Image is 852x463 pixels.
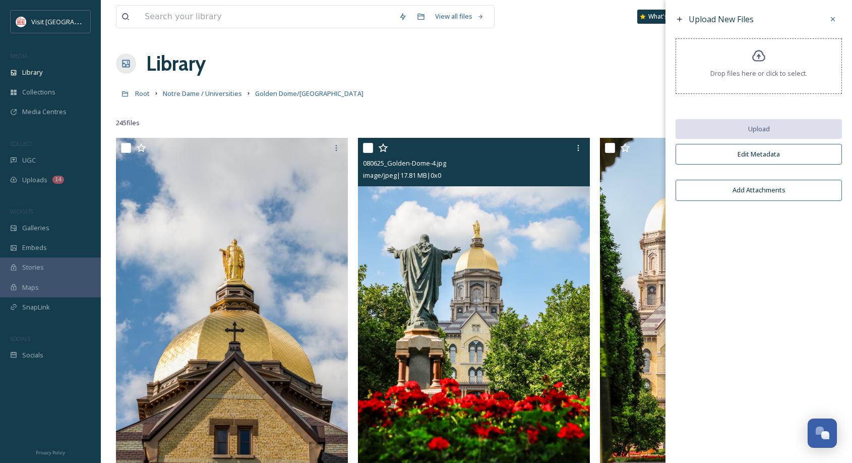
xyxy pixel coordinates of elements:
a: Library [146,48,206,79]
a: Root [135,87,150,99]
span: Golden Dome/[GEOGRAPHIC_DATA] [255,89,363,98]
span: Visit [GEOGRAPHIC_DATA] [31,17,109,26]
span: Uploads [22,175,47,185]
span: MEDIA [10,52,28,60]
span: WIDGETS [10,208,33,215]
a: Golden Dome/[GEOGRAPHIC_DATA] [255,87,363,99]
a: Privacy Policy [36,446,65,458]
span: Collections [22,87,55,97]
span: Galleries [22,223,49,233]
span: Stories [22,263,44,272]
img: vsbm-stackedMISH_CMYKlogo2017.jpg [16,17,26,27]
span: Privacy Policy [36,449,65,456]
span: UGC [22,156,36,165]
button: Open Chat [808,419,837,448]
span: Media Centres [22,107,67,117]
div: 14 [52,176,64,184]
a: Notre Dame / Universities [163,87,242,99]
span: Notre Dame / Universities [163,89,242,98]
button: Edit Metadata [676,144,842,165]
span: SOCIALS [10,335,30,342]
button: Upload [676,119,842,139]
span: image/jpeg | 17.81 MB | 0 x 0 [363,171,441,180]
span: Root [135,89,150,98]
span: Socials [22,350,43,360]
input: Search your library [140,6,394,28]
button: Add Attachments [676,180,842,200]
a: What's New [637,10,688,24]
span: SnapLink [22,302,50,312]
span: Embeds [22,243,47,252]
span: Upload New Files [689,14,754,25]
span: 245 file s [116,118,140,128]
span: Maps [22,283,39,292]
span: Library [22,68,42,77]
span: 080625_Golden-Dome-4.jpg [363,159,446,168]
span: Drop files here or click to select. [710,69,807,78]
span: COLLECT [10,140,32,147]
a: View all files [430,7,489,26]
